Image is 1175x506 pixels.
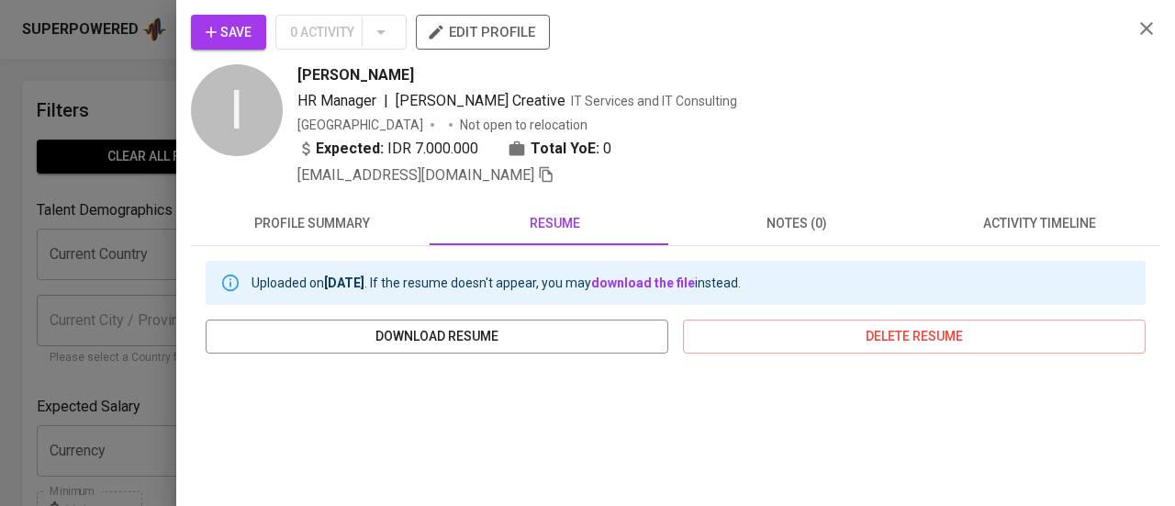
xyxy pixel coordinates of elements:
[297,138,478,160] div: IDR 7.000.000
[202,212,422,235] span: profile summary
[191,64,283,156] div: I
[297,92,376,109] span: HR Manager
[460,116,587,134] p: Not open to relocation
[416,15,550,50] button: edit profile
[444,212,665,235] span: resume
[220,325,654,348] span: download resume
[316,138,384,160] b: Expected:
[297,166,534,184] span: [EMAIL_ADDRESS][DOMAIN_NAME]
[206,320,668,354] button: download resume
[384,90,388,112] span: |
[416,24,550,39] a: edit profile
[431,20,535,44] span: edit profile
[324,275,364,290] b: [DATE]
[531,138,599,160] b: Total YoE:
[683,320,1146,354] button: delete resume
[571,94,737,108] span: IT Services and IT Consulting
[929,212,1149,235] span: activity timeline
[252,266,741,299] div: Uploaded on . If the resume doesn't appear, you may instead.
[591,275,695,290] a: download the file
[698,325,1131,348] span: delete resume
[687,212,907,235] span: notes (0)
[603,138,611,160] span: 0
[297,64,414,86] span: [PERSON_NAME]
[396,92,565,109] span: [PERSON_NAME] Creative
[191,15,266,50] button: Save
[297,116,423,134] div: [GEOGRAPHIC_DATA]
[206,21,252,44] span: Save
